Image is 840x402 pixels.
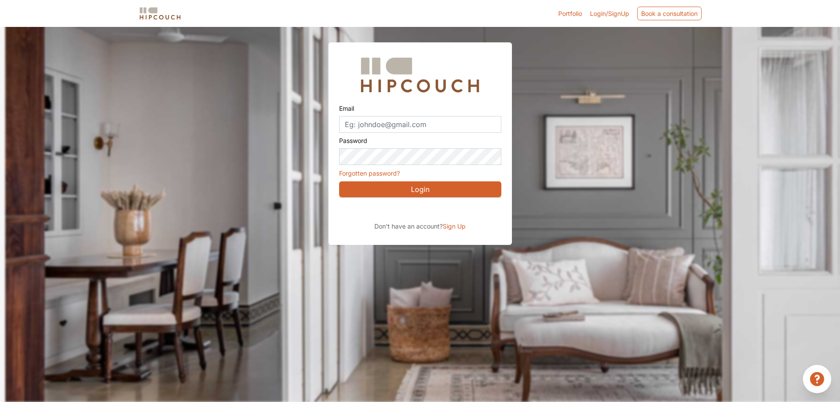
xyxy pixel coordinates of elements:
[335,200,505,220] iframe: Sign in with Google Button
[339,116,501,133] input: Eg: johndoe@gmail.com
[339,181,501,197] button: Login
[637,7,702,20] div: Book a consultation
[558,9,582,18] a: Portfolio
[339,169,400,177] a: Forgotten password?
[138,6,182,21] img: logo-horizontal.svg
[339,133,367,148] label: Password
[356,53,483,97] img: Hipcouch Logo
[443,222,466,230] span: Sign Up
[590,10,629,17] span: Login/SignUp
[339,101,354,116] label: Email
[374,222,443,230] span: Don't have an account?
[138,4,182,23] span: logo-horizontal.svg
